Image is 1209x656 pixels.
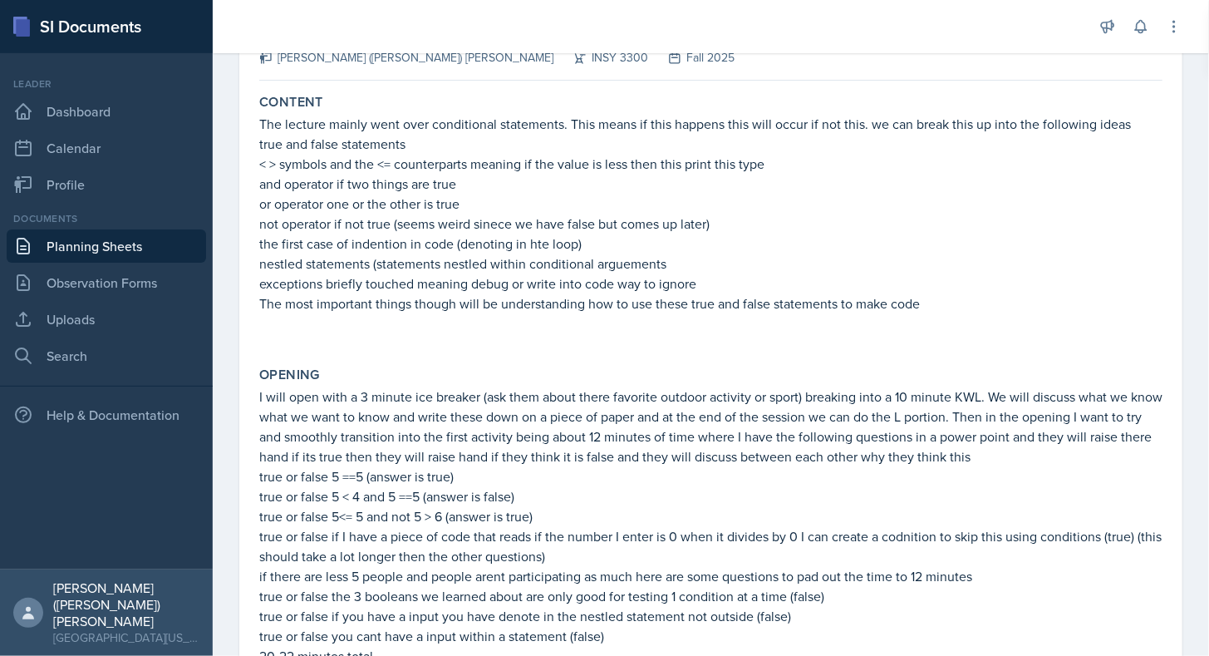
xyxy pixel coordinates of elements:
[53,629,199,646] div: [GEOGRAPHIC_DATA][US_STATE]
[553,49,648,67] div: INSY 3300
[259,49,553,67] div: [PERSON_NAME] ([PERSON_NAME]) [PERSON_NAME]
[259,566,1162,586] p: if there are less 5 people and people arent participating as much here are some questions to pad ...
[7,76,206,91] div: Leader
[7,303,206,336] a: Uploads
[259,234,1162,254] p: the first case of indention in code (denoting in hte loop)
[7,95,206,128] a: Dashboard
[259,214,1162,234] p: not operator if not true (seems weird sinece we have false but comes up later)
[7,211,206,226] div: Documents
[53,580,199,629] div: [PERSON_NAME] ([PERSON_NAME]) [PERSON_NAME]
[259,466,1162,486] p: true or false 5 ==5 (answer is true)
[259,387,1162,466] p: I will open with a 3 minute ice breaker (ask them about there favorite outdoor activity or sport)...
[259,293,1162,313] p: The most important things though will be understanding how to use these true and false statements...
[259,174,1162,194] p: and operator if two things are true
[7,168,206,201] a: Profile
[259,154,1162,174] p: < > symbols and the <= counterparts meaning if the value is less then this print this type
[259,274,1162,293] p: exceptions briefly touched meaning debug or write into code way to ignore
[259,526,1162,566] p: true or false if I have a piece of code that reads if the number I enter is 0 when it divides by ...
[259,486,1162,506] p: true or false 5 < 4 and 5 ==5 (answer is false)
[259,134,1162,154] p: true and false statements
[7,131,206,165] a: Calendar
[7,266,206,299] a: Observation Forms
[259,114,1162,134] p: The lecture mainly went over conditional statements. This means if this happens this will occur i...
[259,586,1162,606] p: true or false the 3 booleans we learned about are only good for testing 1 condition at a time (fa...
[259,254,1162,274] p: nestled statements (statements nestled within conditional arguements
[259,506,1162,526] p: true or false 5<= 5 and not 5 > 6 (answer is true)
[7,398,206,432] div: Help & Documentation
[259,94,323,111] label: Content
[259,367,320,383] label: Opening
[7,229,206,263] a: Planning Sheets
[259,194,1162,214] p: or operator one or the other is true
[7,339,206,372] a: Search
[648,49,735,67] div: Fall 2025
[259,606,1162,626] p: true or false if you have a input you have denote in the nestled statement not outside (false)
[259,626,1162,646] p: true or false you cant have a input within a statement (false)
